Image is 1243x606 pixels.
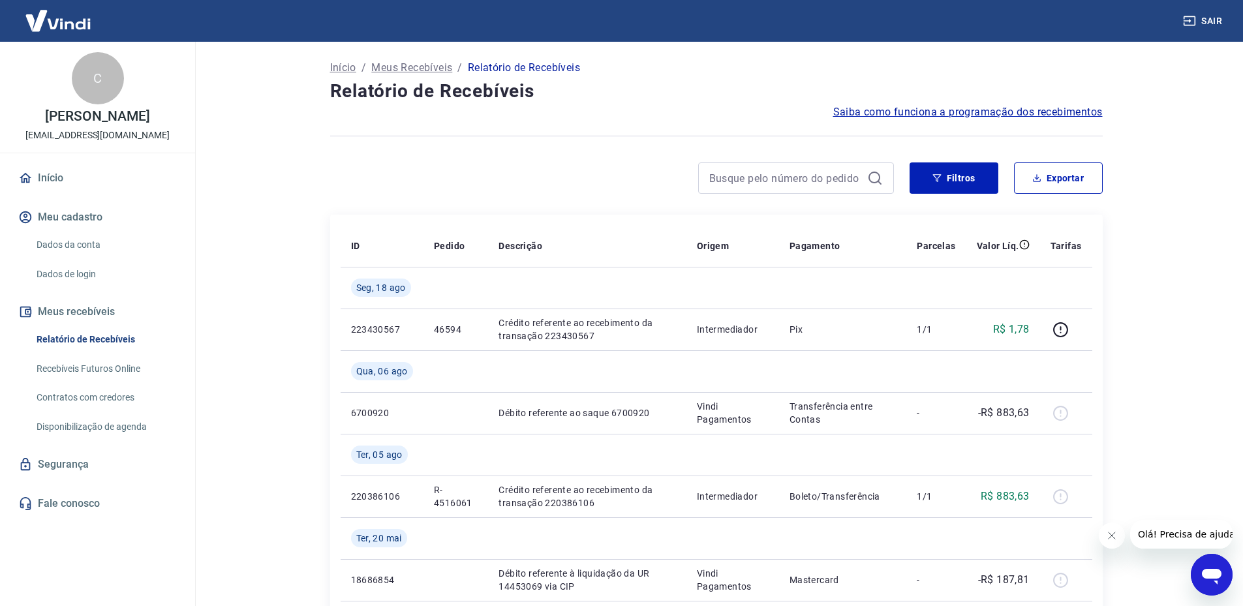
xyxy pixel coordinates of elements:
iframe: Botão para abrir a janela de mensagens [1191,554,1233,596]
p: Transferência entre Contas [790,400,897,426]
p: R$ 1,78 [993,322,1030,337]
p: Descrição [499,239,542,252]
img: Vindi [16,1,100,40]
a: Dados de login [31,261,179,288]
a: Recebíveis Futuros Online [31,356,179,382]
p: 6700920 [351,406,413,419]
p: [EMAIL_ADDRESS][DOMAIN_NAME] [25,129,170,142]
iframe: Mensagem da empresa [1130,520,1233,549]
p: - [917,406,955,419]
p: Boleto/Transferência [790,490,897,503]
button: Meu cadastro [16,203,179,232]
a: Segurança [16,450,179,479]
p: 220386106 [351,490,413,503]
p: 223430567 [351,323,413,336]
p: 1/1 [917,490,955,503]
input: Busque pelo número do pedido [709,168,862,188]
p: 46594 [434,323,478,336]
button: Sair [1180,9,1227,33]
p: Intermediador [697,323,769,336]
span: Seg, 18 ago [356,281,406,294]
a: Fale conosco [16,489,179,518]
p: 1/1 [917,323,955,336]
span: Qua, 06 ago [356,365,408,378]
p: Relatório de Recebíveis [468,60,580,76]
div: C [72,52,124,104]
p: [PERSON_NAME] [45,110,149,123]
p: Débito referente à liquidação da UR 14453069 via CIP [499,567,675,593]
p: 18686854 [351,573,413,586]
h4: Relatório de Recebíveis [330,78,1103,104]
p: -R$ 187,81 [978,572,1030,588]
p: - [917,573,955,586]
p: Parcelas [917,239,955,252]
a: Início [16,164,179,192]
a: Relatório de Recebíveis [31,326,179,353]
a: Meus Recebíveis [371,60,452,76]
p: Pix [790,323,897,336]
p: -R$ 883,63 [978,405,1030,421]
p: Crédito referente ao recebimento da transação 223430567 [499,316,675,342]
span: Ter, 05 ago [356,448,403,461]
button: Exportar [1014,162,1103,194]
p: / [457,60,462,76]
p: R$ 883,63 [981,489,1030,504]
iframe: Fechar mensagem [1099,523,1125,549]
p: Intermediador [697,490,769,503]
button: Filtros [910,162,998,194]
p: / [361,60,366,76]
p: Vindi Pagamentos [697,400,769,426]
p: Origem [697,239,729,252]
span: Ter, 20 mai [356,532,402,545]
p: Valor Líq. [977,239,1019,252]
p: Débito referente ao saque 6700920 [499,406,675,419]
p: Vindi Pagamentos [697,567,769,593]
a: Dados da conta [31,232,179,258]
p: Mastercard [790,573,897,586]
a: Disponibilização de agenda [31,414,179,440]
a: Início [330,60,356,76]
span: Olá! Precisa de ajuda? [8,9,110,20]
p: Pagamento [790,239,840,252]
p: Crédito referente ao recebimento da transação 220386106 [499,483,675,509]
p: ID [351,239,360,252]
a: Saiba como funciona a programação dos recebimentos [833,104,1103,120]
a: Contratos com credores [31,384,179,411]
p: Tarifas [1051,239,1082,252]
button: Meus recebíveis [16,297,179,326]
p: Pedido [434,239,465,252]
p: R-4516061 [434,483,478,509]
